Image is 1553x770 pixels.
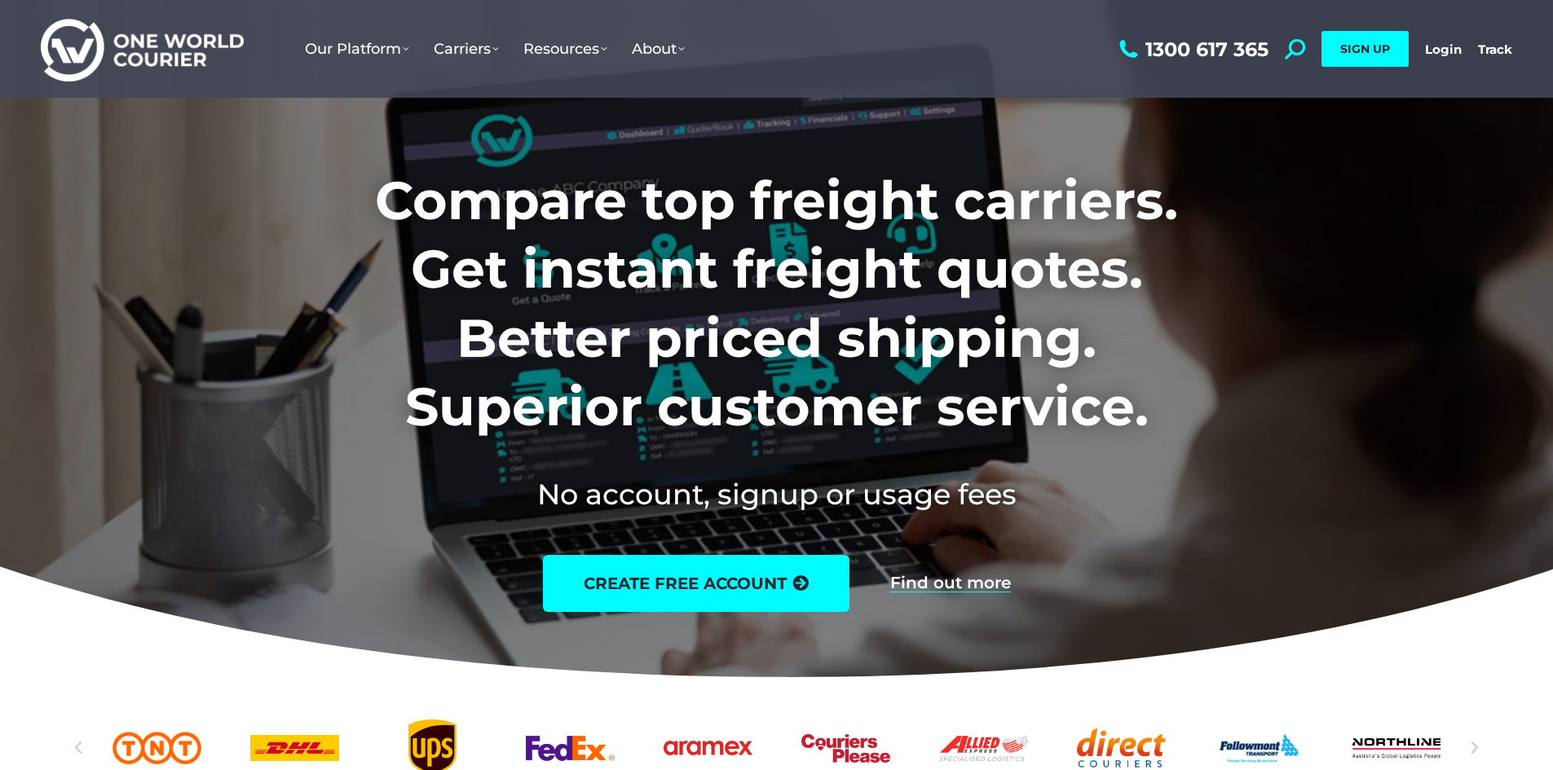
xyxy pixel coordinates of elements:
a: Our Platform [293,24,421,74]
a: Find out more [890,574,1011,592]
span: Resources [523,40,607,58]
span: SIGN UP [1340,42,1390,56]
h2: No account, signup or usage fees [267,474,1286,514]
a: create free account [543,555,849,612]
img: One World Courier [41,16,244,82]
span: About [632,40,685,58]
a: SIGN UP [1321,31,1409,67]
a: Login [1425,42,1462,57]
a: Resources [511,24,620,74]
span: Our Platform [305,40,409,58]
a: About [620,24,697,74]
a: Track [1478,42,1512,57]
span: Carriers [434,40,499,58]
a: Carriers [421,24,511,74]
a: 1300 617 365 [1115,39,1268,59]
h1: Compare top freight carriers. Get instant freight quotes. Better priced shipping. Superior custom... [267,166,1286,442]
